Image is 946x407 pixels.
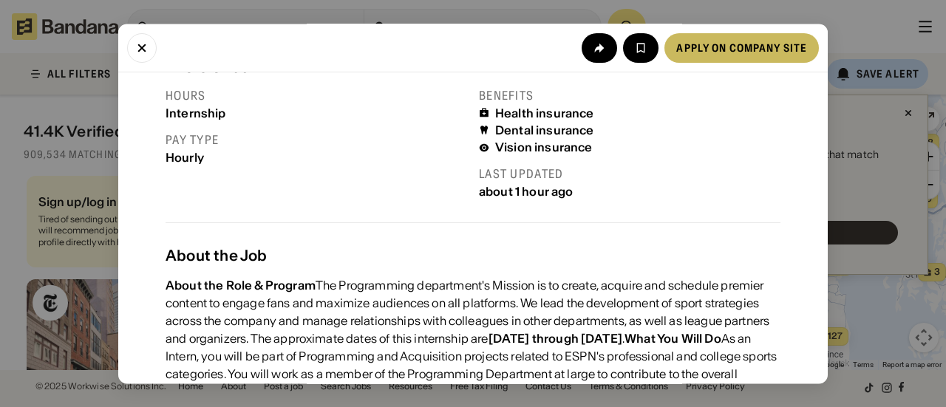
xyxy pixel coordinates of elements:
div: Benefits [479,88,780,103]
div: About the Role & Program [166,278,316,293]
div: [DATE] through [DATE] [489,332,622,346]
div: Vision insurance [495,141,593,155]
div: about 1 hour ago [479,185,780,199]
div: About the Job [166,247,780,265]
button: Close [127,33,157,62]
div: Apply on company site [676,42,807,52]
div: Pay type [166,132,467,148]
div: Internship [166,106,467,120]
div: Health insurance [495,106,594,120]
div: Hours [166,88,467,103]
div: Last updated [479,167,780,182]
div: What You Will Do [625,332,721,346]
div: Dental insurance [495,123,594,137]
div: Hourly [166,151,467,165]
